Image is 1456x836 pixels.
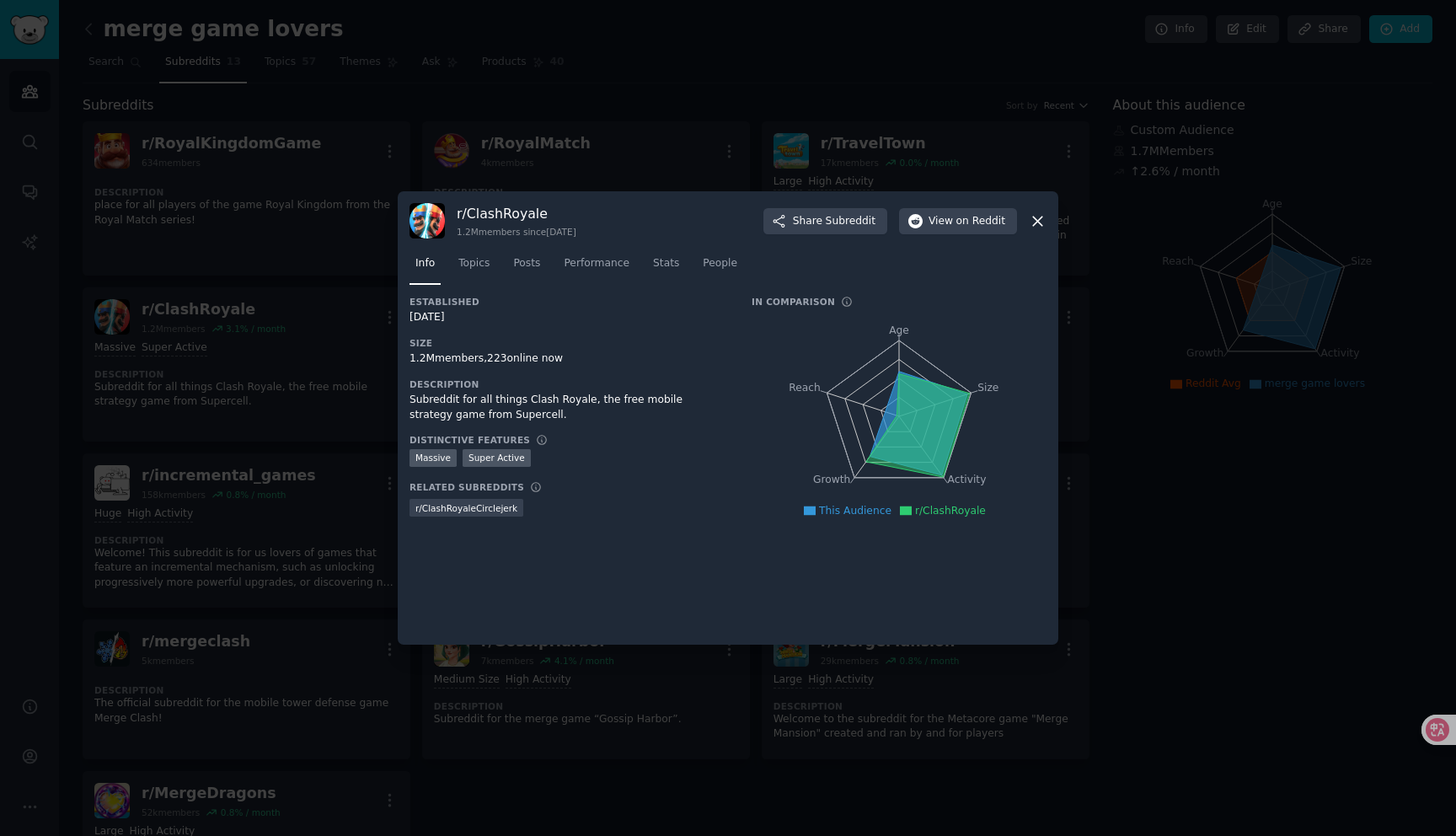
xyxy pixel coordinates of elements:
span: Subreddit [826,214,875,229]
span: People [703,256,737,271]
div: Super Active [463,449,531,467]
span: Performance [564,256,629,271]
div: Subreddit for all things Clash Royale, the free mobile strategy game from Supercell. [409,393,728,422]
h3: Description [409,378,728,390]
div: [DATE] [409,310,728,325]
div: 1.2M members since [DATE] [457,226,576,238]
a: Info [409,250,441,285]
tspan: Activity [948,474,987,486]
span: r/ ClashRoyaleCirclejerk [415,502,517,514]
tspan: Growth [813,474,850,486]
h3: Distinctive Features [409,434,530,446]
h3: r/ ClashRoyale [457,205,576,222]
tspan: Age [889,324,909,336]
div: Massive [409,449,457,467]
a: Topics [452,250,495,285]
button: Viewon Reddit [899,208,1017,235]
span: r/ClashRoyale [915,505,986,517]
tspan: Reach [789,382,821,394]
div: 1.2M members, 223 online now [409,351,728,367]
span: This Audience [819,505,891,517]
span: Share [793,214,875,229]
span: Info [415,256,435,271]
h3: Size [409,337,728,349]
img: ClashRoyale [409,203,445,238]
a: Posts [507,250,546,285]
h3: Established [409,296,728,308]
span: Posts [513,256,540,271]
button: ShareSubreddit [763,208,887,235]
a: Performance [558,250,635,285]
span: View [929,214,1005,229]
h3: Related Subreddits [409,481,524,493]
h3: In Comparison [752,296,835,308]
span: Topics [458,256,490,271]
a: Stats [647,250,685,285]
span: on Reddit [956,214,1005,229]
tspan: Size [977,382,998,394]
a: People [697,250,743,285]
span: Stats [653,256,679,271]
